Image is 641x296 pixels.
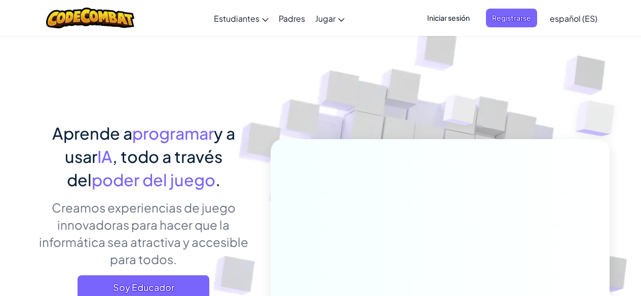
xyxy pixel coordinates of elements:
p: Creamos experiencias de juego innovadoras para hacer que la informática sea atractiva y accesible... [32,199,255,268]
span: programar [132,123,214,143]
span: IA [97,146,112,166]
span: Estudiantes [214,13,259,24]
span: . [215,170,220,190]
button: Iniciar sesión [421,9,476,27]
a: español (ES) [545,5,602,32]
img: Overlap cubes [424,75,497,151]
span: español (ES) [550,13,597,24]
span: , todo a través del [67,146,222,190]
button: Registrarse [486,9,537,27]
a: Jugar [310,5,350,32]
a: Estudiantes [209,5,274,32]
span: poder del juego [92,170,215,190]
span: Jugar [315,13,335,24]
img: CodeCombat logo [46,8,135,28]
span: Aprende a [52,123,132,143]
a: Padres [274,5,310,32]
